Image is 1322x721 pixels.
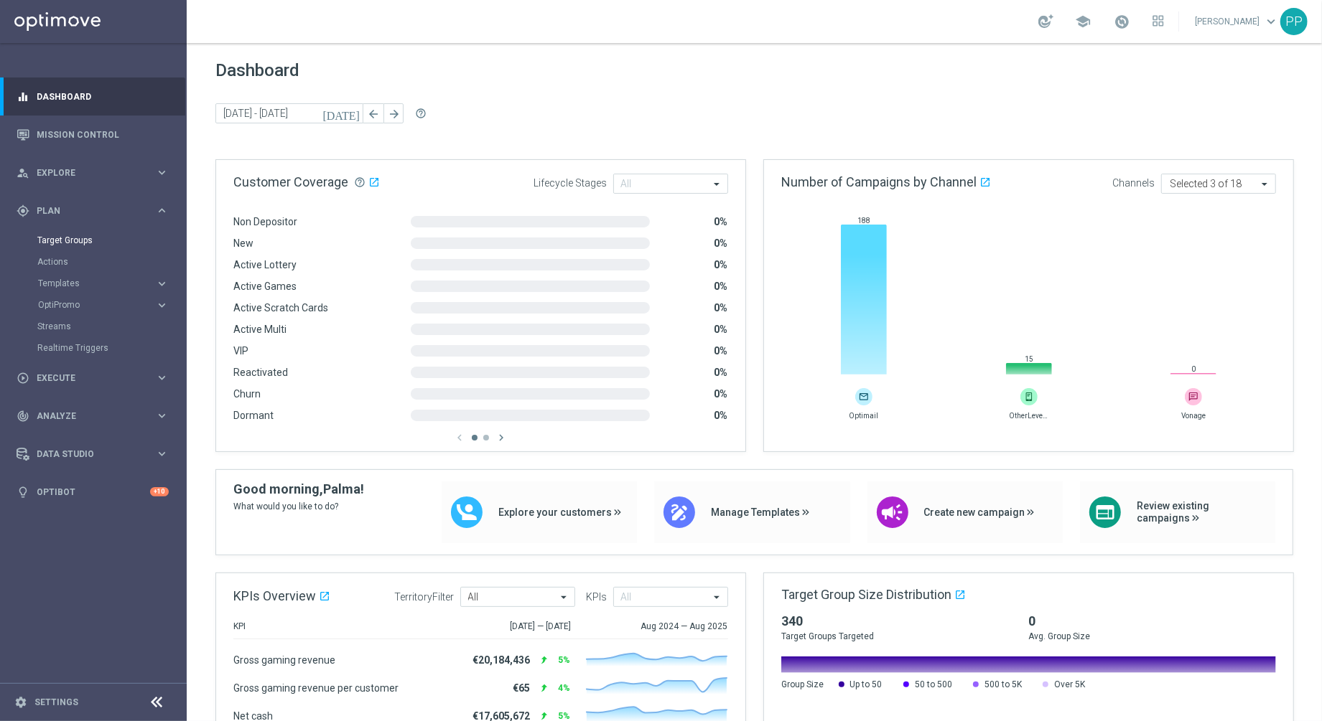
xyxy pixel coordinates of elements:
[17,448,155,461] div: Data Studio
[38,279,155,288] div: Templates
[1075,14,1091,29] span: school
[37,230,185,251] div: Target Groups
[17,410,29,423] i: track_changes
[16,129,169,141] button: Mission Control
[150,487,169,496] div: +10
[155,371,169,385] i: keyboard_arrow_right
[37,450,155,458] span: Data Studio
[16,205,169,217] button: gps_fixed Plan keyboard_arrow_right
[17,204,155,217] div: Plan
[1280,8,1308,35] div: PP
[16,486,169,498] button: lightbulb Optibot +10
[16,91,169,103] button: equalizer Dashboard
[14,696,27,709] i: settings
[37,207,155,215] span: Plan
[16,167,169,179] button: person_search Explore keyboard_arrow_right
[17,486,29,499] i: lightbulb
[37,337,185,359] div: Realtime Triggers
[155,166,169,179] i: keyboard_arrow_right
[17,204,29,217] i: gps_fixed
[38,301,155,309] div: OptiPromo
[155,204,169,217] i: keyboard_arrow_right
[16,410,169,422] button: track_changes Analyze keyboard_arrow_right
[37,321,149,332] a: Streams
[17,166,29,179] i: person_search
[37,116,169,154] a: Mission Control
[37,473,150,511] a: Optibot
[17,473,169,511] div: Optibot
[37,235,149,246] a: Target Groups
[37,278,169,289] button: Templates keyboard_arrow_right
[37,299,169,311] button: OptiPromo keyboard_arrow_right
[17,372,155,385] div: Execute
[155,409,169,423] i: keyboard_arrow_right
[17,166,155,179] div: Explore
[37,169,155,177] span: Explore
[155,298,169,312] i: keyboard_arrow_right
[16,448,169,460] button: Data Studio keyboard_arrow_right
[37,342,149,354] a: Realtime Triggers
[37,294,185,316] div: OptiPromo
[17,372,29,385] i: play_circle_outline
[37,77,169,116] a: Dashboard
[17,90,29,103] i: equalizer
[38,279,141,288] span: Templates
[37,256,149,268] a: Actions
[37,316,185,337] div: Streams
[17,410,155,423] div: Analyze
[34,698,78,707] a: Settings
[1193,11,1280,32] a: [PERSON_NAME]keyboard_arrow_down
[1263,14,1279,29] span: keyboard_arrow_down
[37,251,185,273] div: Actions
[17,77,169,116] div: Dashboard
[16,372,169,384] button: play_circle_outline Execute keyboard_arrow_right
[37,374,155,382] span: Execute
[17,116,169,154] div: Mission Control
[37,412,155,420] span: Analyze
[37,273,185,294] div: Templates
[38,301,141,309] span: OptiPromo
[155,277,169,291] i: keyboard_arrow_right
[155,447,169,461] i: keyboard_arrow_right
